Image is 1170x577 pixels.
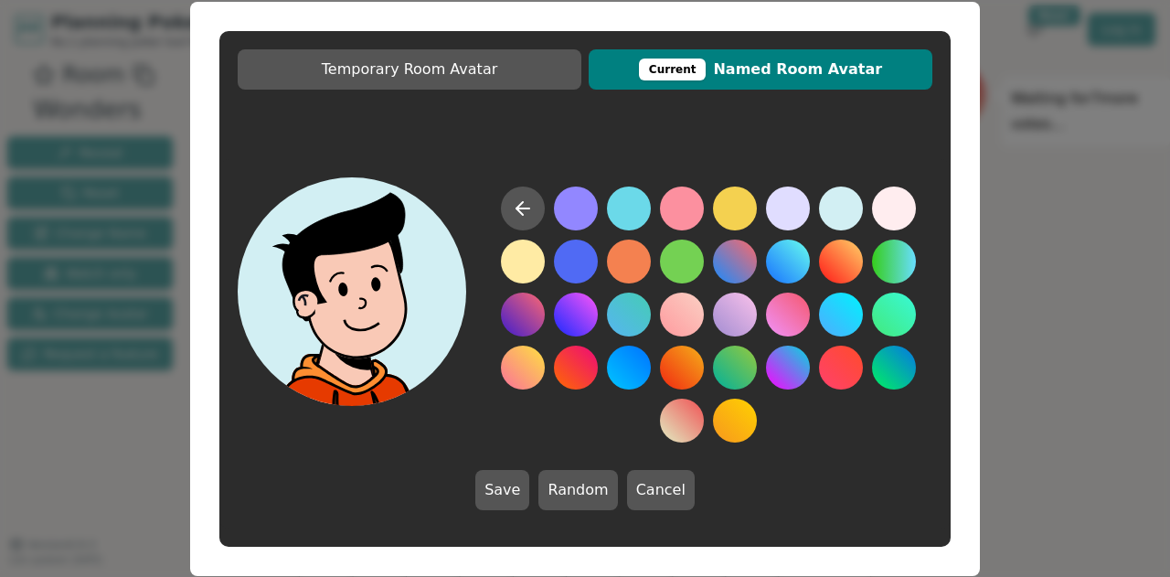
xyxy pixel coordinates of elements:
[538,470,617,510] button: Random
[238,49,581,90] button: Temporary Room Avatar
[589,49,932,90] button: CurrentNamed Room Avatar
[627,470,695,510] button: Cancel
[598,59,923,80] span: Named Room Avatar
[475,470,529,510] button: Save
[639,59,707,80] div: This avatar will be displayed in dedicated rooms
[247,59,572,80] span: Temporary Room Avatar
